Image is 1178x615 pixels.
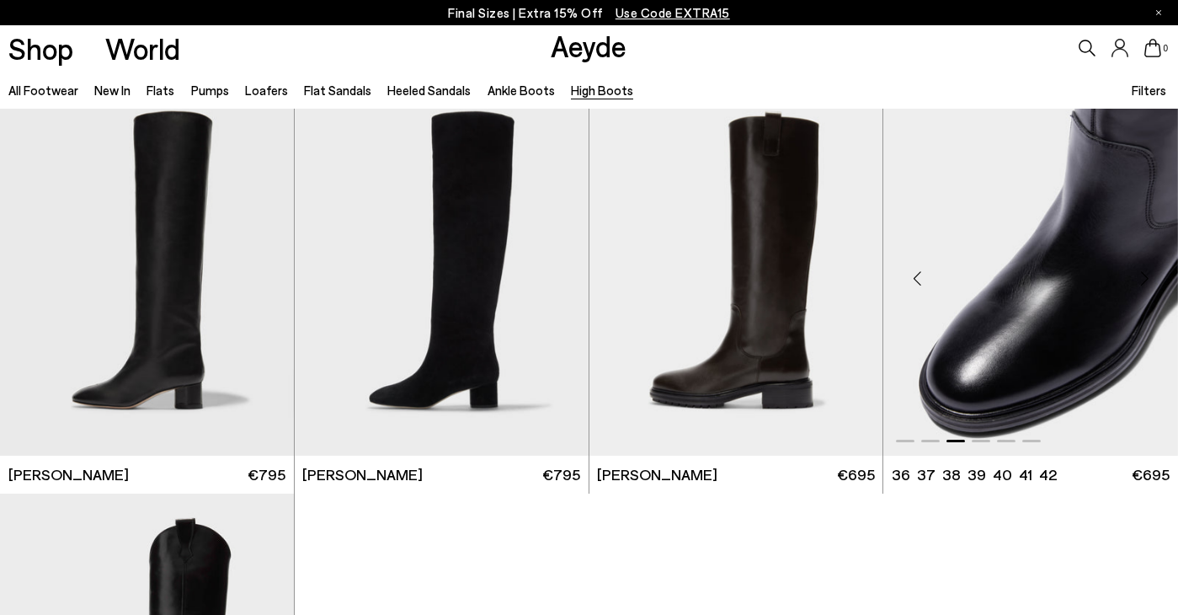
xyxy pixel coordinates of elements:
[304,83,371,98] a: Flat Sandals
[8,34,73,63] a: Shop
[387,83,471,98] a: Heeled Sandals
[147,83,174,98] a: Flats
[551,28,626,63] a: Aeyde
[892,464,910,485] li: 36
[589,87,883,457] a: Next slide Previous slide
[1019,464,1032,485] li: 41
[295,87,589,457] div: 1 / 6
[8,464,129,485] span: [PERSON_NAME]
[589,87,883,457] div: 1 / 6
[448,3,730,24] p: Final Sizes | Extra 15% Off
[837,464,875,485] span: €695
[1132,464,1170,485] span: €695
[892,253,942,303] div: Previous slide
[589,456,883,494] a: [PERSON_NAME] €695
[993,464,1012,485] li: 40
[1132,83,1166,98] span: Filters
[295,87,589,457] img: Willa Suede Over-Knee Boots
[295,456,589,494] a: [PERSON_NAME] €795
[542,464,580,485] span: €795
[105,34,180,63] a: World
[892,464,1052,485] ul: variant
[883,456,1178,494] a: 36 37 38 39 40 41 42 €695
[616,5,730,20] span: Navigate to /collections/ss25-final-sizes
[302,464,423,485] span: [PERSON_NAME]
[571,83,633,98] a: High Boots
[1144,39,1161,57] a: 0
[967,464,986,485] li: 39
[295,87,589,457] a: Next slide Previous slide
[488,83,555,98] a: Ankle Boots
[248,464,285,485] span: €795
[1161,44,1170,53] span: 0
[917,464,935,485] li: 37
[1039,464,1057,485] li: 42
[245,83,288,98] a: Loafers
[191,83,229,98] a: Pumps
[1119,253,1170,303] div: Next slide
[942,464,961,485] li: 38
[8,83,78,98] a: All Footwear
[883,87,1178,457] div: 3 / 6
[883,87,1178,457] a: Next slide Previous slide
[597,464,717,485] span: [PERSON_NAME]
[94,83,131,98] a: New In
[589,87,883,457] img: Henry Knee-High Boots
[883,87,1178,457] img: Henry Knee-High Boots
